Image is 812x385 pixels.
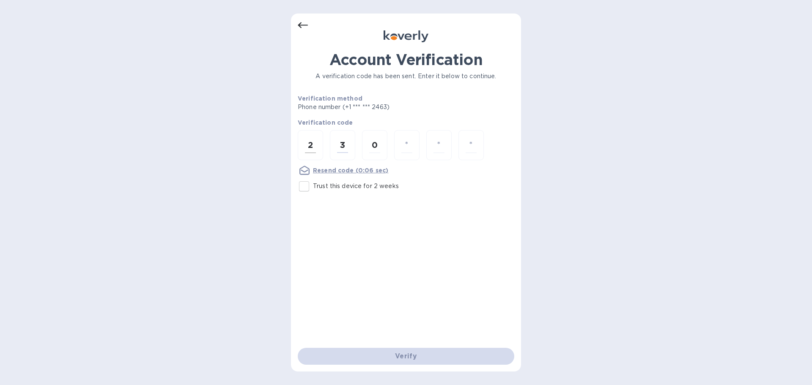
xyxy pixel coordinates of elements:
[298,103,454,112] p: Phone number (+1 *** *** 2463)
[313,182,399,191] p: Trust this device for 2 weeks
[298,72,514,81] p: A verification code has been sent. Enter it below to continue.
[298,51,514,68] h1: Account Verification
[313,167,388,174] u: Resend code (0:06 sec)
[298,118,514,127] p: Verification code
[298,95,362,102] b: Verification method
